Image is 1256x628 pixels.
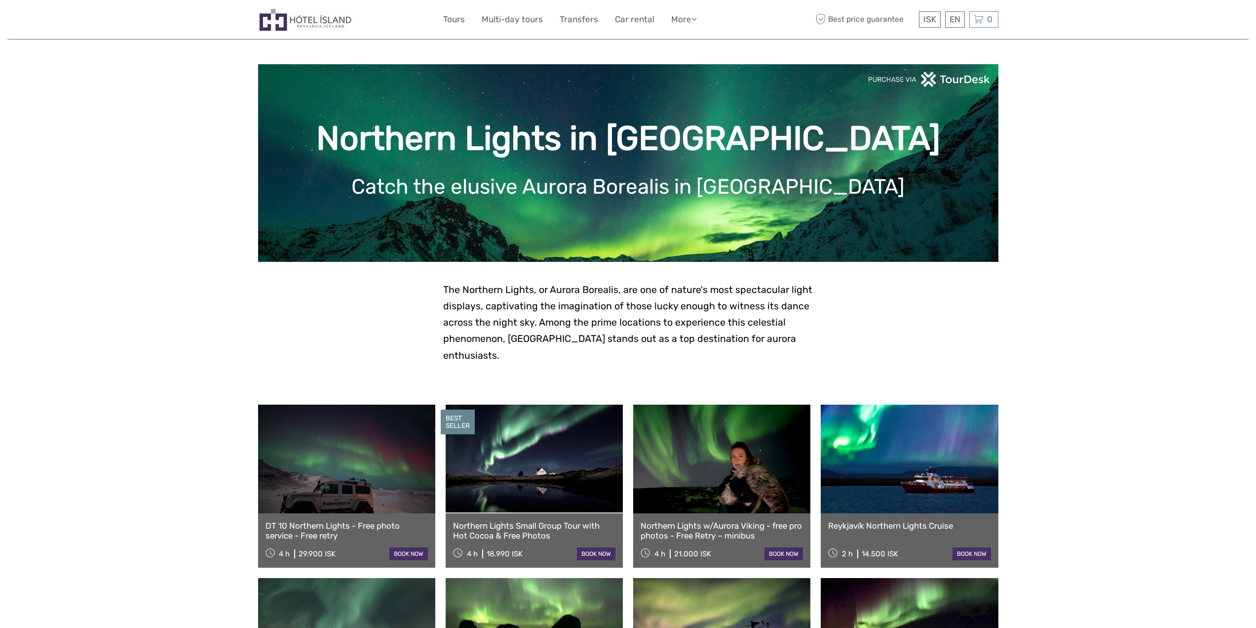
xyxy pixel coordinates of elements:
[482,12,543,27] a: Multi-day tours
[654,549,665,558] span: 4 h
[952,547,991,560] a: book now
[279,549,290,558] span: 4 h
[487,549,523,558] div: 18.990 ISK
[443,284,812,361] span: The Northern Lights, or Aurora Borealis, are one of nature's most spectacular light displays, cap...
[986,14,994,24] span: 0
[266,521,428,541] a: DT 10 Northern Lights - Free photo service - Free retry
[258,7,353,32] img: Hótel Ísland
[273,119,984,159] h1: Northern Lights in [GEOGRAPHIC_DATA]
[577,547,615,560] a: book now
[560,12,598,27] a: Transfers
[671,12,697,27] a: More
[828,521,990,531] a: Reykjavík Northern Lights Cruise
[615,12,654,27] a: Car rental
[764,547,803,560] a: book now
[441,410,475,434] div: BEST SELLER
[674,549,711,558] div: 21.000 ISK
[868,72,991,87] img: PurchaseViaTourDeskwhite.png
[862,549,898,558] div: 14.500 ISK
[453,521,615,541] a: Northern Lights Small Group Tour with Hot Cocoa & Free Photos
[945,11,965,28] div: EN
[443,12,465,27] a: Tours
[641,521,803,541] a: Northern Lights w/Aurora Viking - free pro photos - Free Retry – minibus
[923,14,936,24] span: ISK
[467,549,478,558] span: 4 h
[299,549,336,558] div: 29.900 ISK
[389,547,428,560] a: book now
[813,11,916,28] span: Best price guarantee
[273,174,984,199] h1: Catch the elusive Aurora Borealis in [GEOGRAPHIC_DATA]
[842,549,853,558] span: 2 h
